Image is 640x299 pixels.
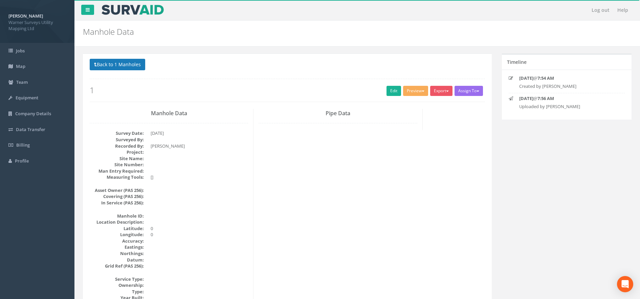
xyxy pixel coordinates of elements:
dt: Type: [90,289,144,295]
dt: Ownership: [90,282,144,289]
span: Billing [16,142,30,148]
span: Profile [15,158,29,164]
dt: Covering (PAS 256): [90,193,144,200]
dt: Recorded By: [90,143,144,149]
dt: Longitude: [90,231,144,238]
dt: Asset Owner (PAS 256): [90,187,144,194]
dd: [] [151,174,248,180]
dd: [PERSON_NAME] [151,143,248,149]
p: Created by [PERSON_NAME] [519,83,614,90]
h2: Manhole Data [83,27,538,36]
dt: Manhole ID: [90,213,144,219]
dt: In Service (PAS 256): [90,200,144,206]
dt: Site Number: [90,161,144,168]
span: Team [16,79,28,85]
h3: Pipe Data [259,110,417,117]
p: Uploaded by [PERSON_NAME] [519,103,614,110]
h3: Manhole Data [90,110,248,117]
strong: 7:54 AM [537,75,554,81]
a: Edit [387,86,401,96]
dt: Latitude: [90,225,144,232]
span: Data Transfer [16,126,45,132]
p: @ [519,95,614,102]
strong: [PERSON_NAME] [8,13,43,19]
button: Assign To [455,86,483,96]
dt: Surveyed By: [90,136,144,143]
dd: [DATE] [151,130,248,136]
dt: Site Name: [90,155,144,162]
a: [PERSON_NAME] Warner Surveys Utility Mapping Ltd [8,11,66,32]
button: Preview [403,86,428,96]
div: Open Intercom Messenger [617,276,633,292]
dt: Man Entry Required: [90,168,144,174]
span: Map [16,63,25,69]
dt: Datum: [90,257,144,263]
strong: 7:56 AM [537,95,554,101]
h5: Timeline [507,59,527,65]
button: Export [430,86,453,96]
button: Back to 1 Manholes [90,59,145,70]
dt: Measuring Tools: [90,174,144,180]
dt: Service Type: [90,276,144,282]
dt: Survey Date: [90,130,144,136]
dd: 0 [151,225,248,232]
dt: Eastings: [90,244,144,250]
h2: 1 [90,86,485,95]
span: Warner Surveys Utility Mapping Ltd [8,19,66,32]
dt: Grid Ref (PAS 256): [90,263,144,269]
dd: 0 [151,231,248,238]
span: Equipment [16,95,38,101]
dt: Project: [90,149,144,155]
span: Jobs [16,48,25,54]
strong: [DATE] [519,95,533,101]
dt: Northings: [90,250,144,257]
dt: Accuracy: [90,238,144,244]
strong: [DATE] [519,75,533,81]
p: @ [519,75,614,81]
span: Company Details [15,110,51,117]
dt: Location Description: [90,219,144,225]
